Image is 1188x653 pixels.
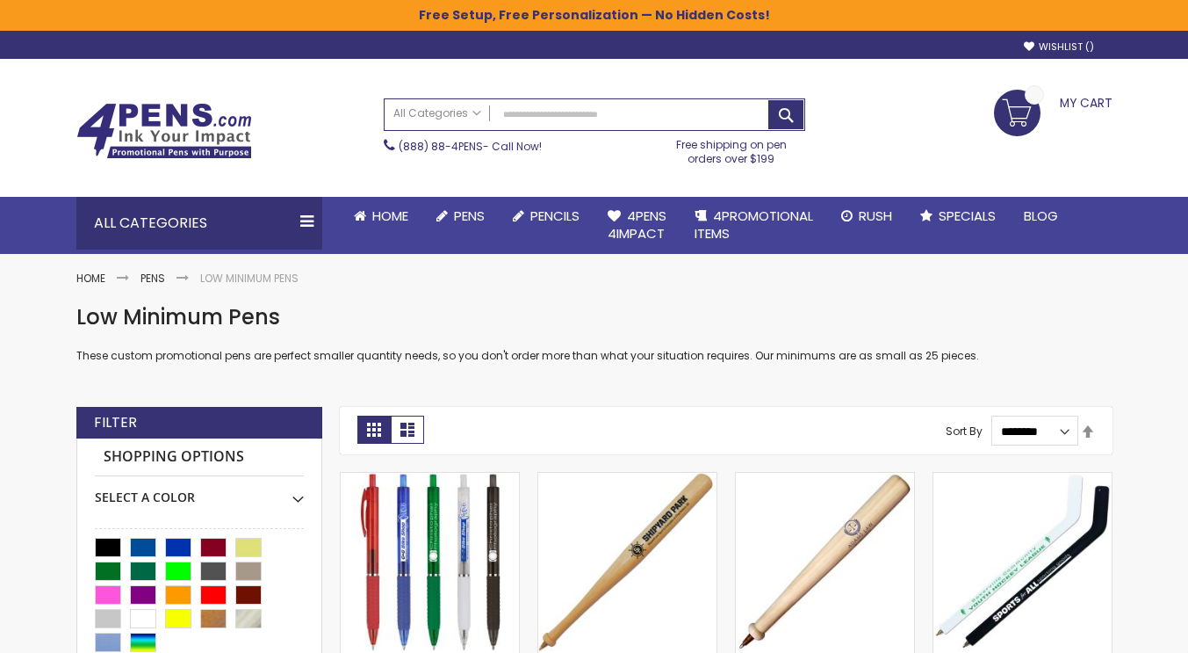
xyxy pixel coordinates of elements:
span: Blog [1024,207,1058,225]
span: Pens [454,207,485,225]
a: Pens [422,197,499,236]
img: Allentown Click-Action Ballpoint Pen [341,473,519,651]
a: Pencils [499,197,594,236]
a: Home [76,271,105,286]
a: Novelty Sport-Themed Hockey Stick Ballpoint Pen [933,472,1112,487]
span: Specials [939,207,996,225]
div: These custom promotional pens are perfect smaller quantity needs, so you don't order more than wh... [76,303,1112,364]
span: Rush [859,207,892,225]
a: Blog [1010,197,1072,236]
a: (888) 88-4PENS [399,139,483,154]
span: Home [372,207,408,225]
div: Select A Color [95,476,304,506]
strong: Low Minimum Pens [200,271,299,286]
a: Pens [140,271,165,286]
img: Wooden Novelty Sport Themed Baseball Bat Ballpoint Pen [538,473,716,651]
div: All Categories [76,197,322,250]
a: Quality Wooden Mini Novelty Baseball Bat Pen [736,472,914,487]
strong: Shopping Options [95,439,304,476]
img: Novelty Sport-Themed Hockey Stick Ballpoint Pen [933,473,1112,651]
span: Pencils [530,207,580,225]
a: Wishlist [1024,40,1094,54]
strong: Filter [94,413,137,432]
a: Allentown Click-Action Ballpoint Pen [341,472,519,487]
span: 4Pens 4impact [608,207,666,243]
a: Home [340,197,422,236]
a: 4Pens4impact [594,197,680,254]
a: 4PROMOTIONALITEMS [680,197,827,254]
strong: Grid [357,416,391,444]
a: Specials [906,197,1010,236]
div: Free shipping on pen orders over $199 [658,131,805,166]
span: - Call Now! [399,139,542,154]
a: Wooden Novelty Sport Themed Baseball Bat Ballpoint Pen [538,472,716,487]
a: Rush [827,197,906,236]
a: All Categories [385,99,490,128]
label: Sort By [946,424,983,439]
img: Quality Wooden Mini Novelty Baseball Bat Pen [736,473,914,651]
img: 4Pens Custom Pens and Promotional Products [76,103,252,159]
h1: Low Minimum Pens [76,303,1112,331]
span: All Categories [393,106,481,120]
span: 4PROMOTIONAL ITEMS [695,207,813,243]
